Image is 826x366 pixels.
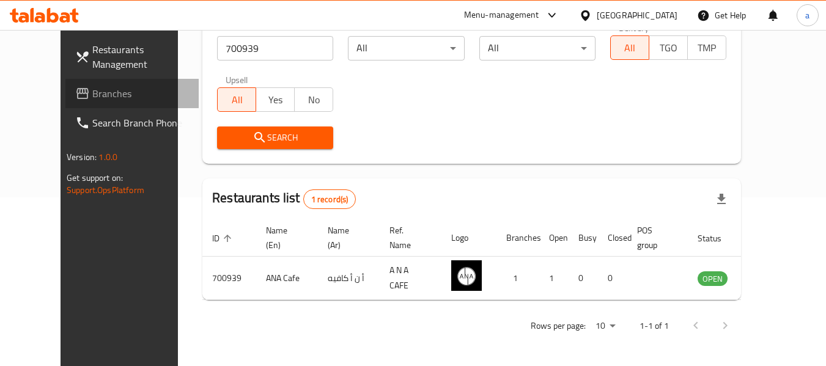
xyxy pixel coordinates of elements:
[98,149,117,165] span: 1.0.0
[256,257,318,300] td: ANA Cafe
[67,149,97,165] span: Version:
[92,115,189,130] span: Search Branch Phone
[640,318,669,334] p: 1-1 of 1
[597,9,677,22] div: [GEOGRAPHIC_DATA]
[637,223,673,252] span: POS group
[212,189,356,209] h2: Restaurants list
[441,219,496,257] th: Logo
[202,257,256,300] td: 700939
[451,260,482,291] img: ANA Cafe
[698,231,737,246] span: Status
[649,35,688,60] button: TGO
[217,87,256,112] button: All
[261,91,290,109] span: Yes
[479,36,596,60] div: All
[256,87,295,112] button: Yes
[328,223,365,252] span: Name (Ar)
[539,257,569,300] td: 1
[698,271,728,286] div: OPEN
[300,91,328,109] span: No
[304,194,356,205] span: 1 record(s)
[65,79,199,108] a: Branches
[693,39,721,57] span: TMP
[92,42,189,71] span: Restaurants Management
[610,35,649,60] button: All
[496,257,539,300] td: 1
[569,219,598,257] th: Busy
[380,257,441,300] td: A N A CAFE
[202,219,794,300] table: enhanced table
[217,126,333,149] button: Search
[569,257,598,300] td: 0
[212,231,235,246] span: ID
[531,318,586,334] p: Rows per page:
[598,219,627,257] th: Closed
[67,170,123,186] span: Get support on:
[226,75,248,84] label: Upsell
[227,130,323,145] span: Search
[707,185,736,214] div: Export file
[654,39,683,57] span: TGO
[65,35,199,79] a: Restaurants Management
[805,9,809,22] span: a
[92,86,189,101] span: Branches
[389,223,427,252] span: Ref. Name
[598,257,627,300] td: 0
[496,219,539,257] th: Branches
[698,272,728,286] span: OPEN
[65,108,199,137] a: Search Branch Phone
[303,189,356,209] div: Total records count
[318,257,380,300] td: أ ن أ كافيه
[217,36,333,60] input: Search for restaurant name or ID..
[619,23,649,32] label: Delivery
[591,317,620,335] div: Rows per page:
[464,8,539,23] div: Menu-management
[348,36,464,60] div: All
[67,182,144,198] a: Support.OpsPlatform
[616,39,644,57] span: All
[687,35,726,60] button: TMP
[539,219,569,257] th: Open
[294,87,333,112] button: No
[266,223,303,252] span: Name (En)
[223,91,251,109] span: All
